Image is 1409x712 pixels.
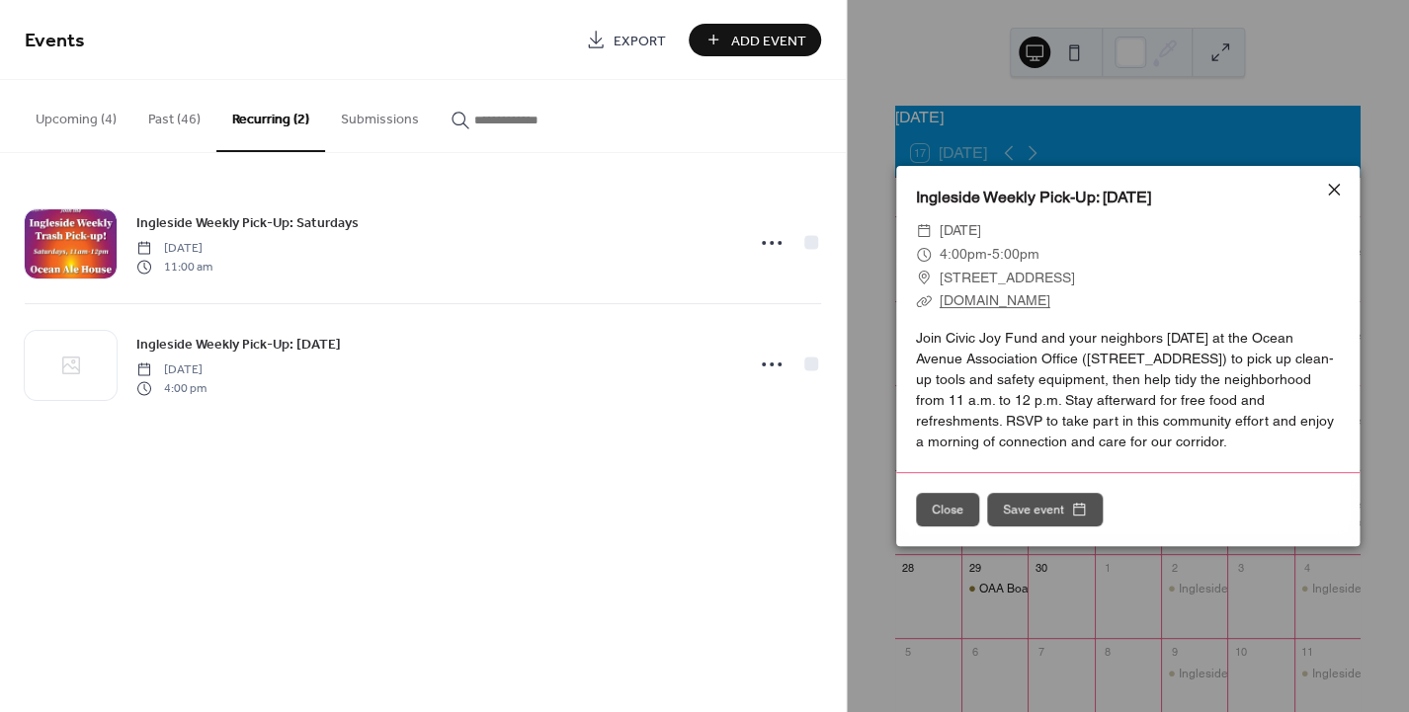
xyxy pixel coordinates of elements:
[25,22,85,60] span: Events
[614,31,666,51] span: Export
[916,289,932,313] div: ​
[916,493,979,526] button: Close
[987,493,1103,526] button: Save event
[689,24,821,56] button: Add Event
[916,243,932,267] div: ​
[896,328,1360,452] div: Join Civic Joy Fund and your neighbors [DATE] at the Ocean Avenue Association Office ([STREET_ADD...
[916,267,932,290] div: ​
[325,80,435,150] button: Submissions
[136,335,341,356] span: Ingleside Weekly Pick-Up: [DATE]
[992,246,1039,262] span: 5:00pm
[136,258,212,276] span: 11:00 am
[731,31,806,51] span: Add Event
[940,267,1075,290] span: [STREET_ADDRESS]
[940,292,1050,308] a: [DOMAIN_NAME]
[136,211,359,234] a: Ingleside Weekly Pick-Up: Saturdays
[20,80,132,150] button: Upcoming (4)
[132,80,216,150] button: Past (46)
[136,213,359,234] span: Ingleside Weekly Pick-Up: Saturdays
[216,80,325,152] button: Recurring (2)
[136,361,207,379] span: [DATE]
[136,333,341,356] a: Ingleside Weekly Pick-Up: [DATE]
[987,246,992,262] span: -
[940,246,987,262] span: 4:00pm
[571,24,681,56] a: Export
[940,219,981,243] span: [DATE]
[136,379,207,397] span: 4:00 pm
[136,240,212,258] span: [DATE]
[916,188,1151,206] a: Ingleside Weekly Pick-Up: [DATE]
[916,219,932,243] div: ​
